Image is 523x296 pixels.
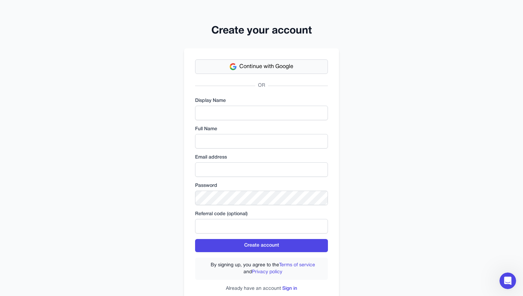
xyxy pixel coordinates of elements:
label: Email address [195,154,328,161]
img: Google [230,63,237,70]
label: Display Name [195,97,328,104]
button: Continue with Google [195,59,328,74]
label: By signing up, you agree to the and [202,262,324,276]
label: Password [195,182,328,189]
label: Referral code (optional) [195,211,328,218]
button: Create account [195,239,328,252]
iframe: Intercom live chat [499,273,516,289]
a: Sign in [282,286,297,291]
a: Terms of service [279,263,315,267]
label: Full Name [195,126,328,133]
h2: Create your account [184,25,339,37]
span: Continue with Google [239,63,293,71]
p: Already have an account [195,285,328,292]
a: Privacy policy [252,270,282,274]
span: OR [255,82,268,89]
